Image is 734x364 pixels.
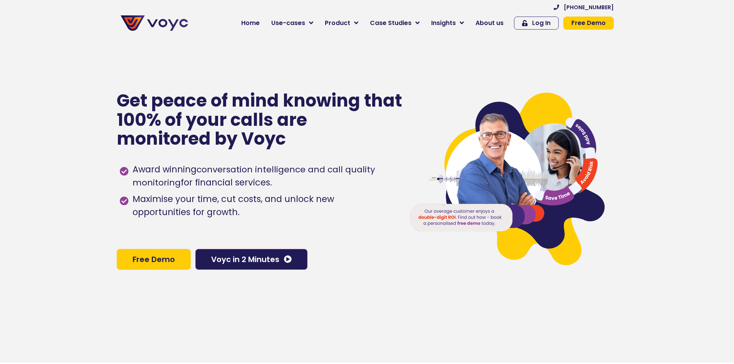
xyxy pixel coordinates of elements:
a: Free Demo [563,17,614,30]
span: Free Demo [133,255,175,263]
span: About us [475,18,504,28]
a: About us [470,15,509,31]
span: Voyc in 2 Minutes [211,255,279,263]
span: Maximise your time, cut costs, and unlock new opportunities for growth. [131,193,394,219]
span: Award winning for financial services. [131,163,394,189]
h1: conversation intelligence and call quality monitoring [133,164,375,189]
span: Log In [532,20,551,26]
span: Free Demo [571,20,606,26]
p: Get peace of mind knowing that 100% of your calls are monitored by Voyc [117,91,403,149]
a: Voyc in 2 Minutes [195,249,307,270]
a: Insights [425,15,470,31]
img: voyc-full-logo [121,15,188,31]
span: Home [241,18,260,28]
a: Home [235,15,265,31]
a: [PHONE_NUMBER] [554,5,614,10]
a: Use-cases [265,15,319,31]
span: Use-cases [271,18,305,28]
span: Product [325,18,350,28]
a: Case Studies [364,15,425,31]
span: Insights [431,18,456,28]
a: Product [319,15,364,31]
span: [PHONE_NUMBER] [564,5,614,10]
a: Free Demo [117,249,191,270]
span: Case Studies [370,18,412,28]
a: Log In [514,17,559,30]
